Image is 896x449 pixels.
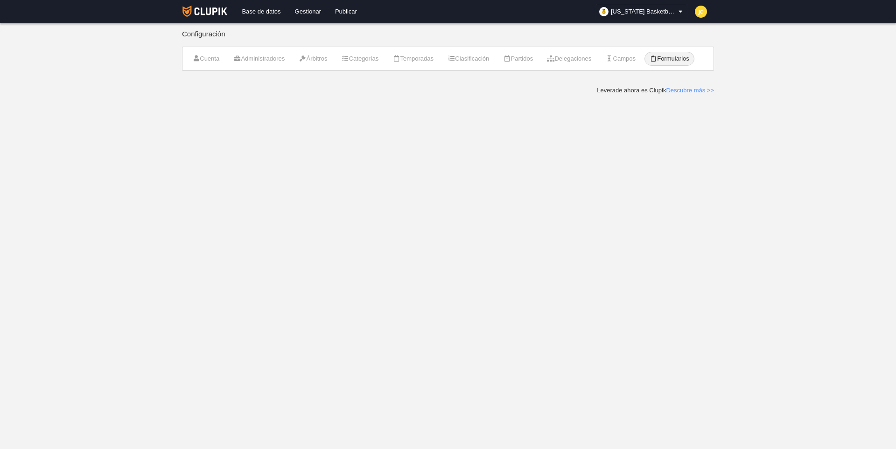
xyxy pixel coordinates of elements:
[182,6,228,17] img: Clupik
[187,52,224,66] a: Cuenta
[666,87,714,94] a: Descubre más >>
[600,52,641,66] a: Campos
[595,4,688,20] a: [US_STATE] Basketball School
[442,52,494,66] a: Clasificación
[599,7,609,16] img: organizador.30x30.png
[542,52,596,66] a: Delegaciones
[387,52,439,66] a: Temporadas
[644,52,694,66] a: Formularios
[228,52,290,66] a: Administradores
[336,52,384,66] a: Categorías
[597,86,714,95] div: Leverade ahora es Clupik
[182,30,714,47] div: Configuración
[294,52,332,66] a: Árbitros
[695,6,707,18] img: c2l6ZT0zMHgzMCZmcz05JnRleHQ9SkMmYmc9ZmRkODM1.png
[498,52,538,66] a: Partidos
[611,7,676,16] span: [US_STATE] Basketball School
